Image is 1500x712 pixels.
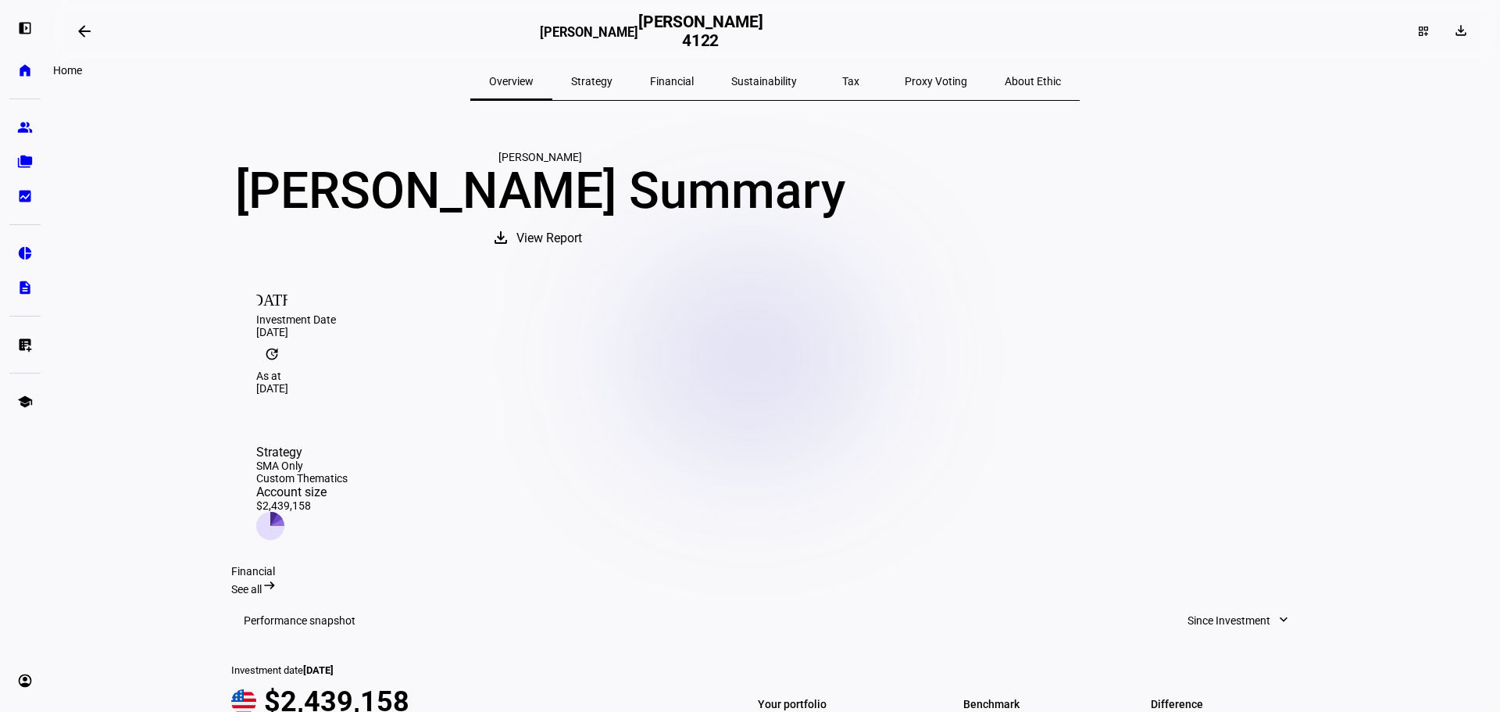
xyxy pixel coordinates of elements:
[47,61,88,80] div: Home
[638,13,763,50] h2: [PERSON_NAME] 4122
[17,63,33,78] eth-mat-symbol: home
[491,228,510,247] mat-icon: download
[256,499,348,512] div: $2,439,158
[1417,25,1430,38] mat-icon: dashboard_customize
[256,485,348,499] div: Account size
[9,55,41,86] a: home
[1187,605,1270,636] span: Since Investment
[231,163,848,220] div: [PERSON_NAME] Summary
[256,445,348,460] div: Strategy
[17,120,33,135] eth-mat-symbol: group
[731,76,797,87] span: Sustainability
[75,22,94,41] mat-icon: arrow_backwards
[256,382,1294,395] div: [DATE]
[905,76,967,87] span: Proxy Voting
[9,272,41,303] a: description
[256,313,1294,326] div: Investment Date
[303,664,334,676] span: [DATE]
[17,154,33,170] eth-mat-symbol: folder_copy
[9,146,41,177] a: folder_copy
[244,614,355,627] h3: Performance snapshot
[256,326,1294,338] div: [DATE]
[256,282,287,313] mat-icon: [DATE]
[9,181,41,212] a: bid_landscape
[256,460,348,472] div: SMA Only
[256,370,1294,382] div: As at
[1005,76,1061,87] span: About Ethic
[17,20,33,36] eth-mat-symbol: left_panel_open
[17,188,33,204] eth-mat-symbol: bid_landscape
[256,338,287,370] mat-icon: update
[650,76,694,87] span: Financial
[1172,605,1306,636] button: Since Investment
[9,112,41,143] a: group
[256,472,348,485] div: Custom Thematics
[231,583,262,596] span: See all
[17,280,33,295] eth-mat-symbol: description
[231,151,848,163] div: [PERSON_NAME]
[1276,612,1291,628] mat-icon: expand_more
[231,565,1319,578] div: Financial
[489,76,534,87] span: Overview
[842,76,859,87] span: Tax
[17,245,33,261] eth-mat-symbol: pie_chart
[17,394,33,410] eth-mat-symbol: school
[476,220,604,257] button: View Report
[17,673,33,689] eth-mat-symbol: account_circle
[9,238,41,269] a: pie_chart
[231,664,714,676] div: Investment date
[1453,23,1469,38] mat-icon: download
[262,578,277,593] mat-icon: arrow_right_alt
[571,76,612,87] span: Strategy
[516,220,582,257] span: View Report
[540,25,638,48] h3: [PERSON_NAME]
[17,337,33,352] eth-mat-symbol: list_alt_add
